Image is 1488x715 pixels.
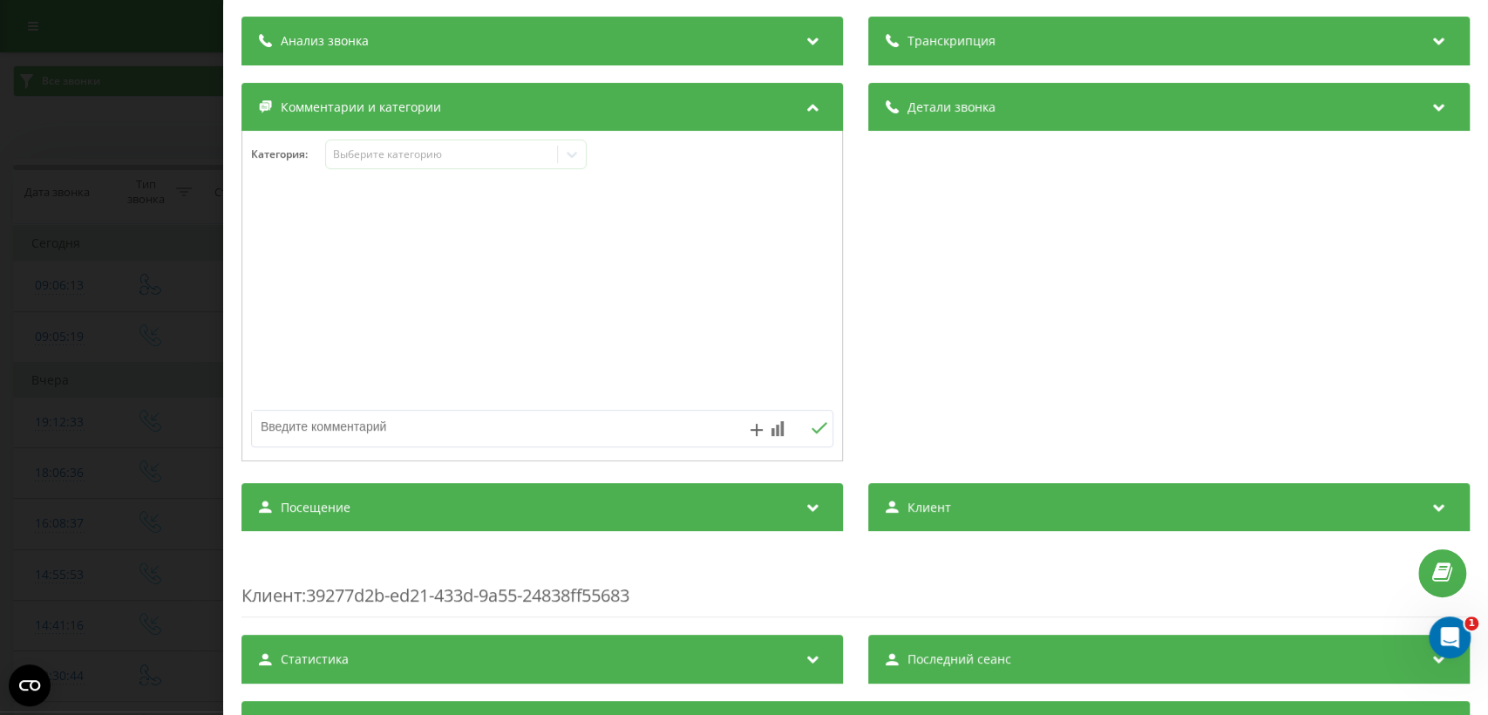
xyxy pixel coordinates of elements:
span: Клиент [907,499,951,516]
span: Последний сеанс [907,650,1011,668]
span: Посещение [281,499,350,516]
h4: Категория : [251,148,325,160]
span: Анализ звонка [281,32,369,50]
span: Детали звонка [907,99,995,116]
span: Транскрипция [907,32,995,50]
span: 1 [1464,616,1478,630]
span: Статистика [281,650,349,668]
span: Клиент [241,583,302,607]
span: Комментарии и категории [281,99,441,116]
iframe: Intercom live chat [1429,616,1471,658]
div: Выберите категорию [333,147,551,161]
button: Open CMP widget [9,664,51,706]
div: : 39277d2b-ed21-433d-9a55-24838ff55683 [241,548,1470,617]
